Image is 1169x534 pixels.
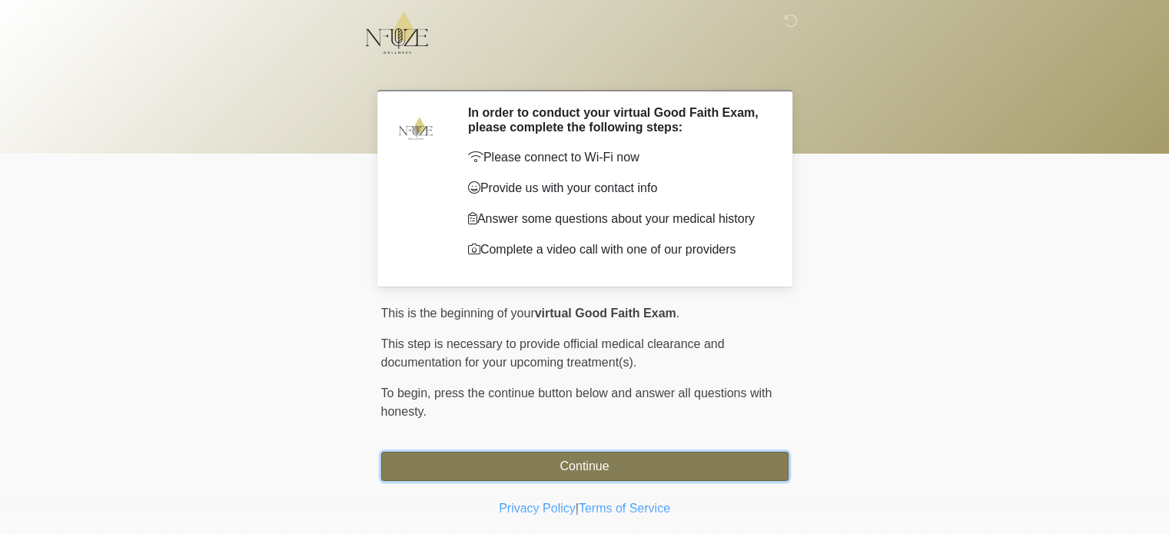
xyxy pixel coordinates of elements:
[535,307,676,320] strong: virtual Good Faith Exam
[370,55,800,84] h1: ‎ ‎ ‎
[393,105,439,151] img: Agent Avatar
[468,240,765,259] p: Complete a video call with one of our providers
[468,179,765,197] p: Provide us with your contact info
[381,386,434,400] span: To begin,
[366,12,429,54] img: NFuze Wellness Logo
[468,105,765,134] h2: In order to conduct your virtual Good Faith Exam, please complete the following steps:
[579,502,670,515] a: Terms of Service
[499,502,576,515] a: Privacy Policy
[381,337,725,369] span: This step is necessary to provide official medical clearance and documentation for your upcoming ...
[381,452,789,481] button: Continue
[468,210,765,228] p: Answer some questions about your medical history
[676,307,679,320] span: .
[576,502,579,515] a: |
[468,148,765,167] p: Please connect to Wi-Fi now
[381,386,772,418] span: press the continue button below and answer all questions with honesty.
[381,307,535,320] span: This is the beginning of your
